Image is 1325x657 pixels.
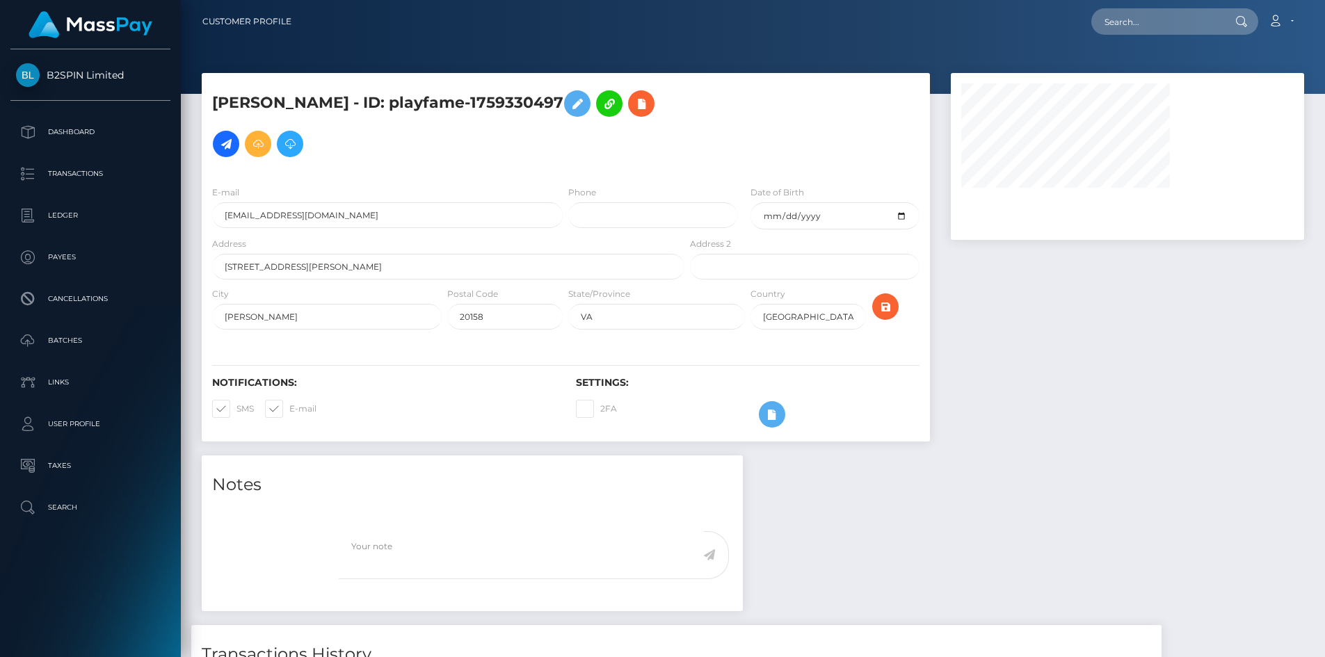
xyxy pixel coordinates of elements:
label: Country [750,288,785,300]
p: Ledger [16,205,165,226]
h5: [PERSON_NAME] - ID: playfame-1759330497 [212,83,677,164]
label: City [212,288,229,300]
a: Cancellations [10,282,170,316]
p: Taxes [16,455,165,476]
a: Dashboard [10,115,170,149]
label: Date of Birth [750,186,804,199]
a: Search [10,490,170,525]
p: Payees [16,247,165,268]
a: Initiate Payout [213,131,239,157]
label: E-mail [265,400,316,418]
input: Search... [1091,8,1222,35]
a: Links [10,365,170,400]
a: Customer Profile [202,7,291,36]
h6: Settings: [576,377,919,389]
img: MassPay Logo [29,11,152,38]
h6: Notifications: [212,377,555,389]
span: B2SPIN Limited [10,69,170,81]
p: Transactions [16,163,165,184]
p: Search [16,497,165,518]
p: Links [16,372,165,393]
a: Taxes [10,448,170,483]
label: Postal Code [447,288,498,300]
label: 2FA [576,400,617,418]
label: E-mail [212,186,239,199]
label: Phone [568,186,596,199]
a: Payees [10,240,170,275]
label: SMS [212,400,254,418]
p: Batches [16,330,165,351]
h4: Notes [212,473,732,497]
p: Cancellations [16,289,165,309]
img: B2SPIN Limited [16,63,40,87]
p: User Profile [16,414,165,435]
a: Ledger [10,198,170,233]
a: User Profile [10,407,170,441]
a: Transactions [10,156,170,191]
label: Address [212,238,246,250]
p: Dashboard [16,122,165,143]
label: State/Province [568,288,630,300]
a: Batches [10,323,170,358]
label: Address 2 [690,238,731,250]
